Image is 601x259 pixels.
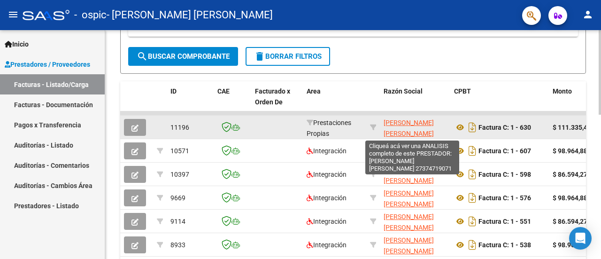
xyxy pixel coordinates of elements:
button: Buscar Comprobante [128,47,238,66]
span: Razón Social [384,87,423,95]
span: CAE [217,87,230,95]
span: 9114 [170,218,185,225]
strong: Factura C: 1 - 630 [478,124,531,131]
span: Facturado x Orden De [255,87,290,106]
span: - ospic [74,5,107,25]
div: 27374719071 [384,118,447,137]
span: 11196 [170,124,189,131]
div: 27374719071 [384,165,447,184]
span: Integración [307,171,347,178]
span: 10571 [170,147,189,155]
span: Integración [307,194,347,202]
span: - [PERSON_NAME] [PERSON_NAME] [107,5,273,25]
datatable-header-cell: CAE [214,81,251,123]
strong: Factura C: 1 - 538 [478,241,531,249]
span: [PERSON_NAME] [PERSON_NAME] [384,189,434,208]
span: [PERSON_NAME] [PERSON_NAME] [384,213,434,231]
mat-icon: search [137,51,148,62]
span: [PERSON_NAME] [PERSON_NAME] [384,119,434,137]
strong: Factura C: 1 - 576 [478,194,531,202]
span: Area [307,87,321,95]
span: Prestaciones Propias [307,119,351,137]
span: Buscar Comprobante [137,52,230,61]
span: Integración [307,147,347,155]
span: Monto [553,87,572,95]
strong: Factura C: 1 - 598 [478,171,531,178]
span: [PERSON_NAME] [PERSON_NAME] [384,236,434,255]
strong: $ 111.335,49 [553,124,591,131]
datatable-header-cell: ID [167,81,214,123]
div: 27374719071 [384,141,447,161]
span: Inicio [5,39,29,49]
div: 27374719071 [384,235,447,255]
datatable-header-cell: Area [303,81,366,123]
datatable-header-cell: Facturado x Orden De [251,81,303,123]
div: 27374719071 [384,188,447,208]
i: Descargar documento [466,214,478,229]
mat-icon: menu [8,9,19,20]
span: Borrar Filtros [254,52,322,61]
span: 8933 [170,241,185,249]
strong: $ 98.964,88 [553,194,587,202]
div: Open Intercom Messenger [569,227,592,250]
strong: $ 86.594,27 [553,218,587,225]
i: Descargar documento [466,120,478,135]
datatable-header-cell: Razón Social [380,81,450,123]
button: Borrar Filtros [246,47,330,66]
div: 27374719071 [384,212,447,231]
strong: $ 98.964,88 [553,147,587,155]
span: Integración [307,241,347,249]
span: [PERSON_NAME] [PERSON_NAME] [384,166,434,184]
span: 10397 [170,171,189,178]
datatable-header-cell: CPBT [450,81,549,123]
i: Descargar documento [466,190,478,205]
span: 9669 [170,194,185,202]
i: Descargar documento [466,143,478,158]
strong: $ 98.964,88 [553,241,587,249]
mat-icon: person [582,9,593,20]
span: ID [170,87,177,95]
mat-icon: delete [254,51,265,62]
strong: Factura C: 1 - 551 [478,218,531,225]
strong: Factura C: 1 - 607 [478,147,531,155]
span: [PERSON_NAME] [PERSON_NAME] [384,142,434,161]
i: Descargar documento [466,167,478,182]
span: Prestadores / Proveedores [5,59,90,70]
i: Descargar documento [466,237,478,252]
span: CPBT [454,87,471,95]
span: Integración [307,218,347,225]
strong: $ 86.594,27 [553,171,587,178]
